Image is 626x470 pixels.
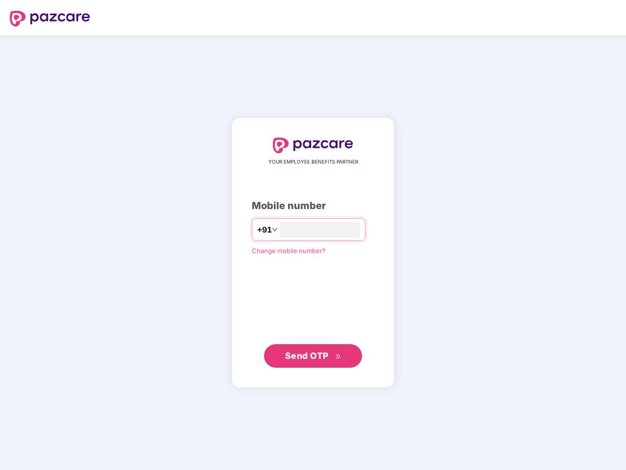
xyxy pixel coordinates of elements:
[252,198,374,213] div: Mobile number
[268,158,358,166] span: YOUR EMPLOYEE BENEFITS PARTNER
[335,353,341,360] span: double-right
[252,247,326,255] a: Change mobile number?
[10,11,90,26] img: logo
[272,227,278,233] span: down
[257,224,272,236] span: +91
[264,344,362,368] button: Send OTPdouble-right
[273,138,353,153] img: logo
[285,351,329,361] span: Send OTP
